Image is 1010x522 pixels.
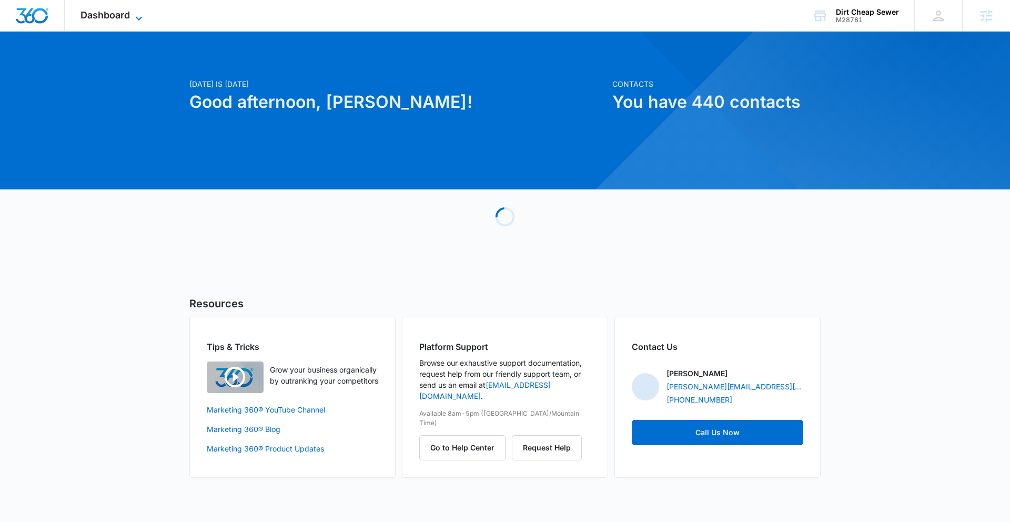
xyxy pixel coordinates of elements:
p: Available 8am-5pm ([GEOGRAPHIC_DATA]/Mountain Time) [419,409,591,428]
h5: Resources [189,296,821,312]
p: Grow your business organically by outranking your competitors [270,364,378,386]
img: Michael Koethe [632,373,659,400]
span: Dashboard [80,9,130,21]
p: [DATE] is [DATE] [189,78,606,89]
a: Go to Help Center [419,443,512,452]
h1: Good afternoon, [PERSON_NAME]! [189,89,606,115]
h2: Contact Us [632,340,803,353]
div: account name [836,8,899,16]
img: Quick Overview Video [207,362,264,393]
a: Call Us Now [632,420,803,445]
h2: Tips & Tricks [207,340,378,353]
h1: You have 440 contacts [612,89,821,115]
div: account id [836,16,899,24]
a: [PHONE_NUMBER] [666,394,732,405]
p: Contacts [612,78,821,89]
p: Browse our exhaustive support documentation, request help from our friendly support team, or send... [419,357,591,401]
button: Request Help [512,435,582,460]
a: Request Help [512,443,582,452]
a: Marketing 360® Product Updates [207,443,378,454]
a: Marketing 360® Blog [207,424,378,435]
h2: Platform Support [419,340,591,353]
a: [PERSON_NAME][EMAIL_ADDRESS][PERSON_NAME][DOMAIN_NAME] [666,381,803,392]
p: [PERSON_NAME] [666,368,728,379]
button: Go to Help Center [419,435,506,460]
a: Marketing 360® YouTube Channel [207,404,378,415]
